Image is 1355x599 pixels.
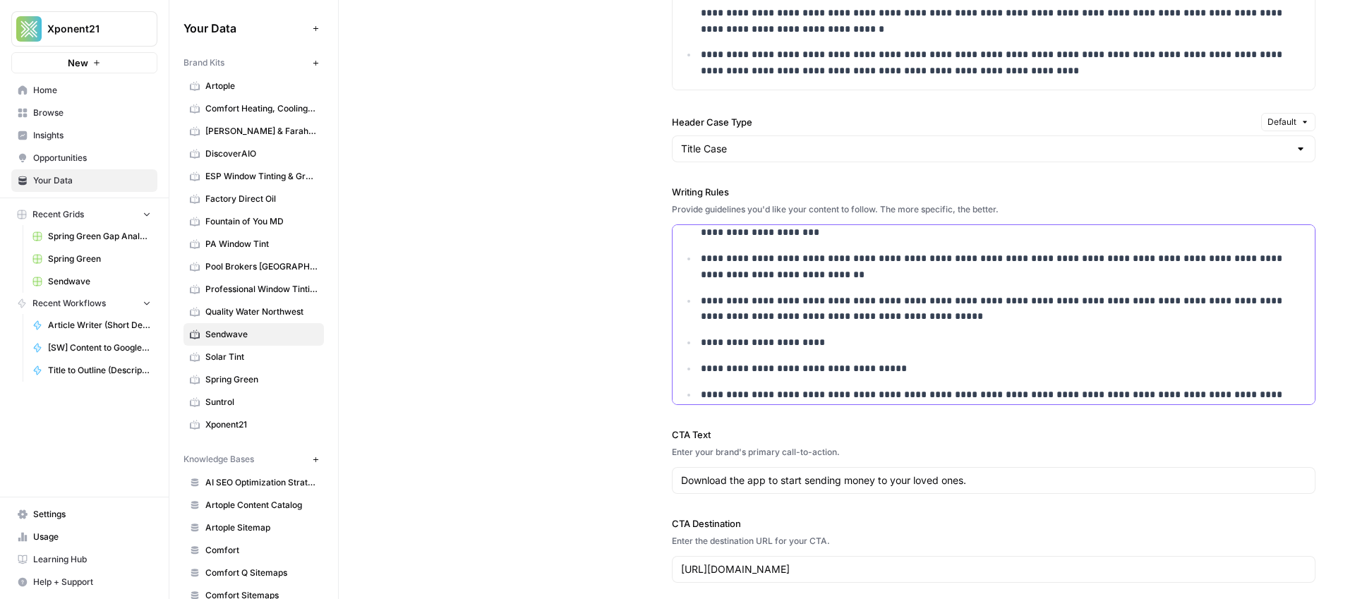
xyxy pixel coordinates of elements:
div: Provide guidelines you'd like your content to follow. The more specific, the better. [672,203,1315,216]
button: New [11,52,157,73]
span: Solar Tint [205,351,318,363]
span: Title to Outline (Description and Tie-in Test) [48,364,151,377]
label: Writing Rules [672,185,1315,199]
a: Comfort Q Sitemaps [183,562,324,584]
button: Workspace: Xponent21 [11,11,157,47]
span: Home [33,84,151,97]
a: Sendwave [183,323,324,346]
span: Xponent21 [47,22,133,36]
span: Fountain of You MD [205,215,318,228]
a: Title to Outline (Description and Tie-in Test) [26,359,157,382]
a: Solar Tint [183,346,324,368]
a: [SW] Content to Google Docs [26,337,157,359]
span: [SW] Content to Google Docs [48,341,151,354]
span: Knowledge Bases [183,453,254,466]
span: Professional Window Tinting [205,283,318,296]
span: Spring Green [205,373,318,386]
a: Spring Green [26,248,157,270]
a: Artople Content Catalog [183,494,324,516]
span: Recent Grids [32,208,84,221]
span: Spring Green Gap Analysis Old [48,230,151,243]
span: Insights [33,129,151,142]
span: Opportunities [33,152,151,164]
a: AI SEO Optimization Strategy Playbook [183,471,324,494]
a: Insights [11,124,157,147]
button: Recent Workflows [11,293,157,314]
a: Browse [11,102,157,124]
a: Spring Green Gap Analysis Old [26,225,157,248]
a: [PERSON_NAME] & Farah Eye & Laser Center [183,120,324,143]
span: Sendwave [205,328,318,341]
div: Enter your brand's primary call-to-action. [672,446,1315,459]
a: ESP Window Tinting & Graphics [183,165,324,188]
a: Settings [11,503,157,526]
label: Header Case Type [672,115,1255,129]
a: Article Writer (Short Description and Tie In Test) [26,314,157,337]
a: Comfort Heating, Cooling, Electrical & Plumbing [183,97,324,120]
span: AI SEO Optimization Strategy Playbook [205,476,318,489]
span: Your Data [33,174,151,187]
span: Factory Direct Oil [205,193,318,205]
span: Browse [33,107,151,119]
a: DiscoverAIO [183,143,324,165]
span: Quality Water Northwest [205,305,318,318]
label: CTA Text [672,428,1315,442]
a: Your Data [11,169,157,192]
span: [PERSON_NAME] & Farah Eye & Laser Center [205,125,318,138]
a: Home [11,79,157,102]
a: PA Window Tint [183,233,324,255]
a: Opportunities [11,147,157,169]
span: Xponent21 [205,418,318,431]
a: Sendwave [26,270,157,293]
span: DiscoverAIO [205,147,318,160]
button: Recent Grids [11,204,157,225]
img: Xponent21 Logo [16,16,42,42]
span: Spring Green [48,253,151,265]
span: Learning Hub [33,553,151,566]
a: Artople Sitemap [183,516,324,539]
span: Comfort Heating, Cooling, Electrical & Plumbing [205,102,318,115]
a: Usage [11,526,157,548]
a: Fountain of You MD [183,210,324,233]
span: Your Data [183,20,307,37]
span: Settings [33,508,151,521]
input: Title Case [681,142,1289,156]
span: Suntrol [205,396,318,409]
a: Comfort [183,539,324,562]
a: Xponent21 [183,413,324,436]
input: Gear up and get in the game with Sunday Soccer! [681,473,1306,488]
span: Recent Workflows [32,297,106,310]
a: Pool Brokers [GEOGRAPHIC_DATA] [183,255,324,278]
span: Artople Sitemap [205,521,318,534]
button: Default [1261,113,1315,131]
span: Artople Content Catalog [205,499,318,512]
span: ESP Window Tinting & Graphics [205,170,318,183]
span: Help + Support [33,576,151,588]
span: Brand Kits [183,56,224,69]
a: Learning Hub [11,548,157,571]
span: PA Window Tint [205,238,318,250]
div: Enter the destination URL for your CTA. [672,535,1315,547]
span: Default [1267,116,1296,128]
input: www.sundaysoccer.com/gearup [681,562,1306,576]
span: Article Writer (Short Description and Tie In Test) [48,319,151,332]
span: Sendwave [48,275,151,288]
span: Comfort Q Sitemaps [205,567,318,579]
span: Artople [205,80,318,92]
span: Pool Brokers [GEOGRAPHIC_DATA] [205,260,318,273]
a: Factory Direct Oil [183,188,324,210]
span: New [68,56,88,70]
a: Spring Green [183,368,324,391]
a: Suntrol [183,391,324,413]
button: Help + Support [11,571,157,593]
label: CTA Destination [672,516,1315,531]
a: Quality Water Northwest [183,301,324,323]
span: Usage [33,531,151,543]
a: Professional Window Tinting [183,278,324,301]
a: Artople [183,75,324,97]
span: Comfort [205,544,318,557]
